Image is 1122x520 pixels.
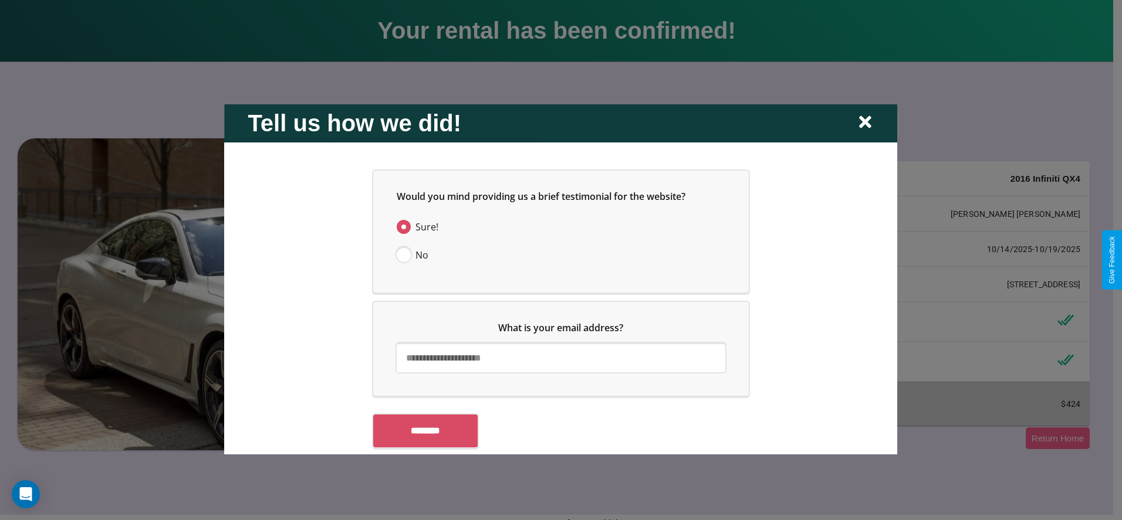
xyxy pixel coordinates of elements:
[12,480,40,508] div: Open Intercom Messenger
[397,189,685,202] span: Would you mind providing us a brief testimonial for the website?
[415,247,428,261] span: No
[415,219,438,233] span: Sure!
[1108,236,1116,284] div: Give Feedback
[248,110,461,136] h2: Tell us how we did!
[499,321,624,334] span: What is your email address?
